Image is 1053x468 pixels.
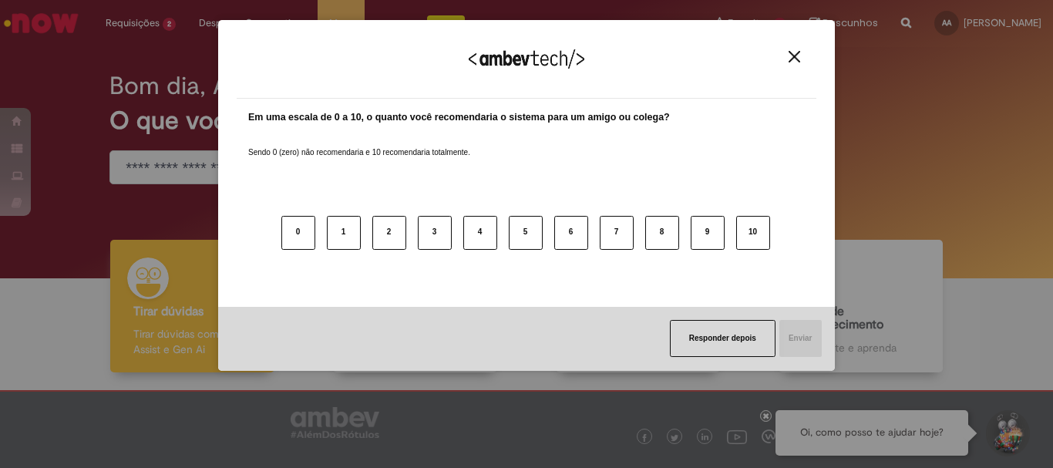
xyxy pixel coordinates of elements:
[784,50,805,63] button: Close
[372,216,406,250] button: 2
[670,320,775,357] button: Responder depois
[645,216,679,250] button: 8
[509,216,543,250] button: 5
[281,216,315,250] button: 0
[469,49,584,69] img: Logo Ambevtech
[248,129,470,158] label: Sendo 0 (zero) não recomendaria e 10 recomendaria totalmente.
[691,216,725,250] button: 9
[736,216,770,250] button: 10
[789,51,800,62] img: Close
[418,216,452,250] button: 3
[463,216,497,250] button: 4
[600,216,634,250] button: 7
[554,216,588,250] button: 6
[327,216,361,250] button: 1
[248,110,670,125] label: Em uma escala de 0 a 10, o quanto você recomendaria o sistema para um amigo ou colega?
